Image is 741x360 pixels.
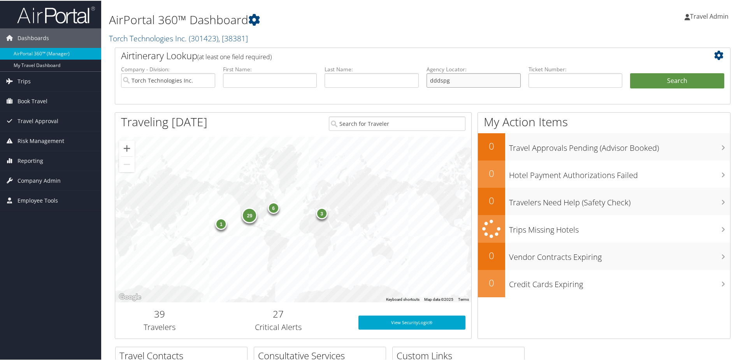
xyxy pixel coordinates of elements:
[386,296,420,302] button: Keyboard shortcuts
[223,65,317,72] label: First Name:
[117,291,143,302] a: Open this area in Google Maps (opens a new window)
[478,132,730,160] a: 0Travel Approvals Pending (Advisor Booked)
[210,307,347,320] h2: 27
[358,315,465,329] a: View SecurityLogic®
[478,160,730,187] a: 0Hotel Payment Authorizations Failed
[18,131,64,150] span: Risk Management
[478,187,730,214] a: 0Travelers Need Help (Safety Check)
[316,206,328,218] div: 3
[329,116,465,130] input: Search for Traveler
[242,206,258,222] div: 29
[478,214,730,242] a: Trips Missing Hotels
[478,113,730,129] h1: My Action Items
[478,139,505,152] h2: 0
[18,190,58,210] span: Employee Tools
[109,11,527,27] h1: AirPortal 360™ Dashboard
[121,65,215,72] label: Company - Division:
[18,28,49,47] span: Dashboards
[509,192,730,207] h3: Travelers Need Help (Safety Check)
[509,274,730,289] h3: Credit Cards Expiring
[529,65,623,72] label: Ticket Number:
[478,275,505,289] h2: 0
[109,32,248,43] a: Torch Technologies Inc.
[478,248,505,261] h2: 0
[121,321,198,332] h3: Travelers
[121,113,207,129] h1: Traveling [DATE]
[117,291,143,302] img: Google
[216,217,227,229] div: 1
[478,269,730,296] a: 0Credit Cards Expiring
[197,52,272,60] span: (at least one field required)
[509,165,730,180] h3: Hotel Payment Authorizations Failed
[218,32,248,43] span: , [ 38381 ]
[630,72,724,88] button: Search
[478,166,505,179] h2: 0
[458,296,469,301] a: Terms (opens in new tab)
[509,220,730,235] h3: Trips Missing Hotels
[427,65,521,72] label: Agency Locator:
[189,32,218,43] span: ( 301423 )
[478,193,505,206] h2: 0
[18,91,47,110] span: Book Travel
[509,247,730,262] h3: Vendor Contracts Expiring
[325,65,419,72] label: Last Name:
[210,321,347,332] h3: Critical Alerts
[18,71,31,90] span: Trips
[268,201,279,213] div: 6
[119,156,135,171] button: Zoom out
[18,170,61,190] span: Company Admin
[685,4,736,27] a: Travel Admin
[18,111,58,130] span: Travel Approval
[119,140,135,155] button: Zoom in
[121,307,198,320] h2: 39
[478,242,730,269] a: 0Vendor Contracts Expiring
[17,5,95,23] img: airportal-logo.png
[18,150,43,170] span: Reporting
[424,296,453,301] span: Map data ©2025
[121,48,673,62] h2: Airtinerary Lookup
[509,138,730,153] h3: Travel Approvals Pending (Advisor Booked)
[690,11,729,20] span: Travel Admin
